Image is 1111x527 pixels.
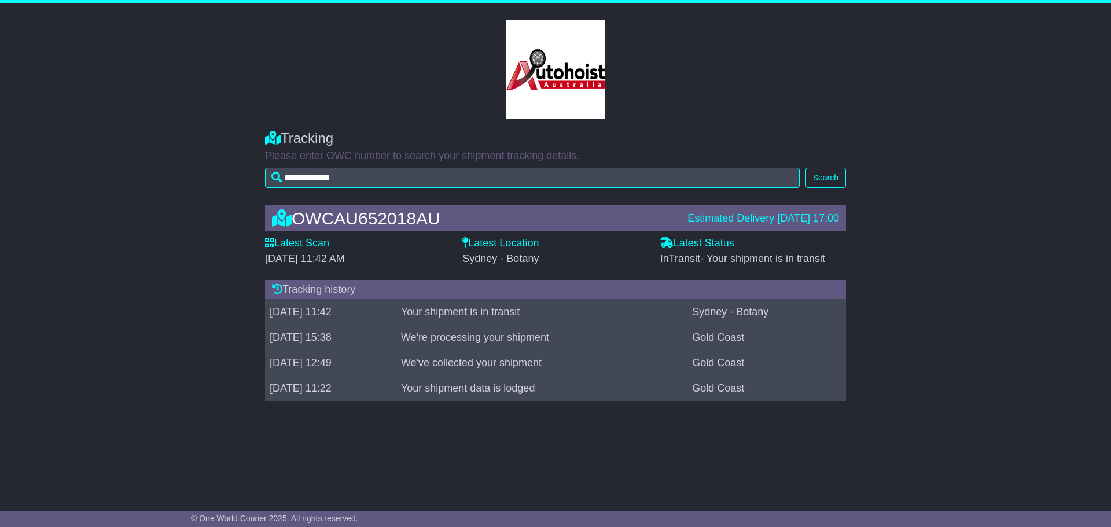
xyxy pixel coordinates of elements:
[265,150,846,163] p: Please enter OWC number to search your shipment tracking details.
[265,376,396,401] td: [DATE] 11:22
[266,209,682,228] div: OWCAU652018AU
[700,253,825,264] span: - Your shipment is in transit
[396,351,687,376] td: We've collected your shipment
[687,325,846,351] td: Gold Coast
[660,253,825,264] span: InTransit
[265,351,396,376] td: [DATE] 12:49
[265,237,329,250] label: Latest Scan
[805,168,846,188] button: Search
[660,237,734,250] label: Latest Status
[396,300,687,325] td: Your shipment is in transit
[687,351,846,376] td: Gold Coast
[687,376,846,401] td: Gold Coast
[265,300,396,325] td: [DATE] 11:42
[506,20,605,119] img: GetCustomerLogo
[462,237,539,250] label: Latest Location
[396,376,687,401] td: Your shipment data is lodged
[265,253,345,264] span: [DATE] 11:42 AM
[687,300,846,325] td: Sydney - Botany
[687,212,839,225] div: Estimated Delivery [DATE] 17:00
[265,280,846,300] div: Tracking history
[396,325,687,351] td: We're processing your shipment
[462,253,539,264] span: Sydney - Botany
[191,514,358,523] span: © One World Courier 2025. All rights reserved.
[265,130,846,147] div: Tracking
[265,325,396,351] td: [DATE] 15:38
